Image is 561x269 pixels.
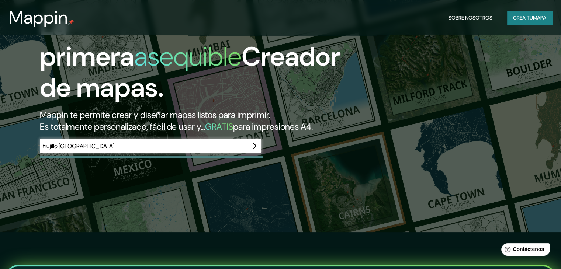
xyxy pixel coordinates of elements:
[134,39,242,74] font: asequible
[68,19,74,25] img: pin de mapeo
[449,14,492,21] font: Sobre nosotros
[40,142,246,150] input: Elige tu lugar favorito
[40,121,205,132] font: Es totalmente personalizado, fácil de usar y...
[9,6,68,29] font: Mappin
[446,11,495,25] button: Sobre nosotros
[495,240,553,261] iframe: Lanzador de widgets de ayuda
[513,14,533,21] font: Crea tu
[233,121,313,132] font: para impresiones A4.
[40,39,340,105] font: Creador de mapas.
[205,121,233,132] font: GRATIS
[533,14,546,21] font: mapa
[40,8,134,74] font: La primera
[507,11,552,25] button: Crea tumapa
[40,109,270,120] font: Mappin te permite crear y diseñar mapas listos para imprimir.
